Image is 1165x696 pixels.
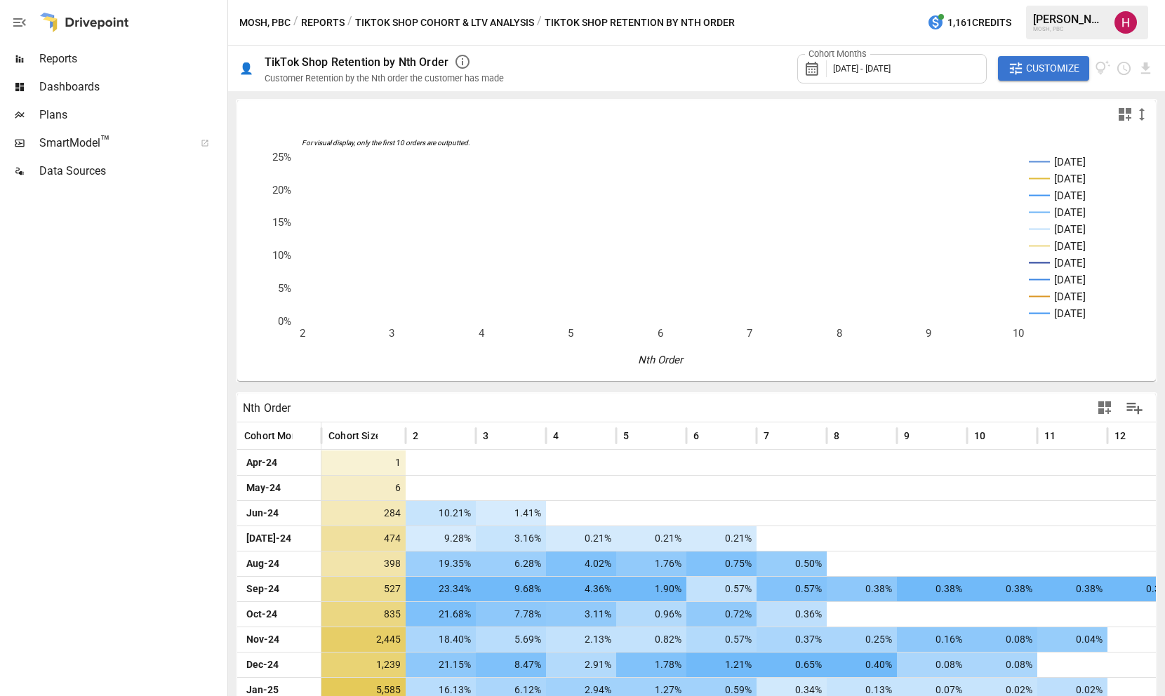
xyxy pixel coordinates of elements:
span: 11 [1044,429,1056,443]
span: 19.35% [413,551,473,576]
text: 5% [278,282,291,295]
span: Data Sources [39,163,225,180]
span: 0.50% [764,551,824,576]
span: 1 [328,450,403,475]
span: 18.40% [413,627,473,652]
div: / [347,14,352,32]
img: Hayton Oei [1114,11,1137,34]
span: 835 [328,602,403,627]
span: 7 [764,429,769,443]
span: 1.78% [623,652,684,677]
span: Cohort Month [244,429,307,443]
span: 8 [834,429,839,443]
text: [DATE] [1054,206,1086,219]
text: 10 [1013,327,1024,340]
text: [DATE] [1054,257,1086,269]
text: Nth Order [638,354,684,366]
div: / [537,14,542,32]
span: 1.76% [623,551,684,576]
span: 9.28% [413,526,473,551]
span: [DATE]-24 [244,526,314,551]
button: Customize [998,56,1089,81]
text: 3 [389,327,394,340]
span: 0.08% [904,652,964,677]
button: MOSH, PBC [239,14,291,32]
span: 3.16% [483,526,543,551]
text: 6 [658,327,663,340]
span: Customize [1026,60,1079,77]
span: 0.38% [834,577,894,601]
span: 0.72% [693,602,754,627]
button: Sort [294,426,314,446]
span: 3.11% [553,602,613,627]
text: 4 [479,327,485,340]
button: Download report [1138,60,1154,76]
span: 284 [328,501,403,526]
span: 527 [328,577,403,601]
text: [DATE] [1054,173,1086,185]
text: 8 [837,327,842,340]
span: Nov-24 [244,627,314,652]
span: 0.57% [693,577,754,601]
span: Cohort Size [328,429,381,443]
span: 21.15% [413,652,473,677]
span: 8.47% [483,652,543,677]
text: [DATE] [1054,240,1086,253]
span: SmartModel [39,135,185,152]
button: Manage Columns [1119,392,1150,424]
span: Dashboards [39,79,225,95]
span: 1.21% [693,652,754,677]
button: TikTok Shop Cohort & LTV Analysis [355,14,534,32]
span: 0.08% [974,652,1034,677]
span: 0.21% [553,526,613,551]
button: Sort [771,426,790,446]
button: Sort [1057,426,1077,446]
span: [DATE] - [DATE] [833,63,891,74]
span: 1,161 Credits [947,14,1011,32]
span: 0.21% [623,526,684,551]
span: Aug-24 [244,551,314,576]
span: 2.13% [553,627,613,652]
span: 2 [413,429,418,443]
span: 3 [483,429,488,443]
span: 5 [623,429,629,443]
div: [PERSON_NAME] [1033,13,1106,26]
div: Nth Order [243,401,291,415]
span: 0.57% [764,577,824,601]
span: 0.04% [1044,627,1105,652]
div: A chart. [237,128,1156,381]
text: For visual display, only the first 10 orders are outputted. [302,139,470,147]
span: 0.21% [693,526,754,551]
span: 0.75% [693,551,754,576]
span: 9.68% [483,577,543,601]
span: 6 [328,476,403,500]
span: 0.82% [623,627,684,652]
span: 0.08% [974,627,1034,652]
span: Dec-24 [244,652,314,677]
text: 2 [300,327,305,340]
span: 0.36% [764,602,824,627]
span: ™ [100,133,110,150]
text: 7 [747,327,752,340]
span: 4 [553,429,559,443]
text: [DATE] [1054,223,1086,236]
span: 0.57% [693,627,754,652]
button: Sort [911,426,931,446]
span: 1.90% [623,577,684,601]
span: 2,445 [328,627,403,652]
text: 15% [272,216,291,229]
span: 0.40% [834,652,894,677]
button: Sort [379,426,399,446]
div: Customer Retention by the Nth order the customer has made [265,73,504,83]
span: 10.21% [413,501,473,526]
button: Sort [490,426,510,446]
label: Cohort Months [805,48,870,60]
text: [DATE] [1054,307,1086,320]
span: 5.69% [483,627,543,652]
span: 0.25% [834,627,894,652]
div: TikTok Shop Retention by Nth Order [265,55,448,69]
text: [DATE] [1054,290,1086,303]
span: 0.16% [904,627,964,652]
span: 10 [974,429,985,443]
